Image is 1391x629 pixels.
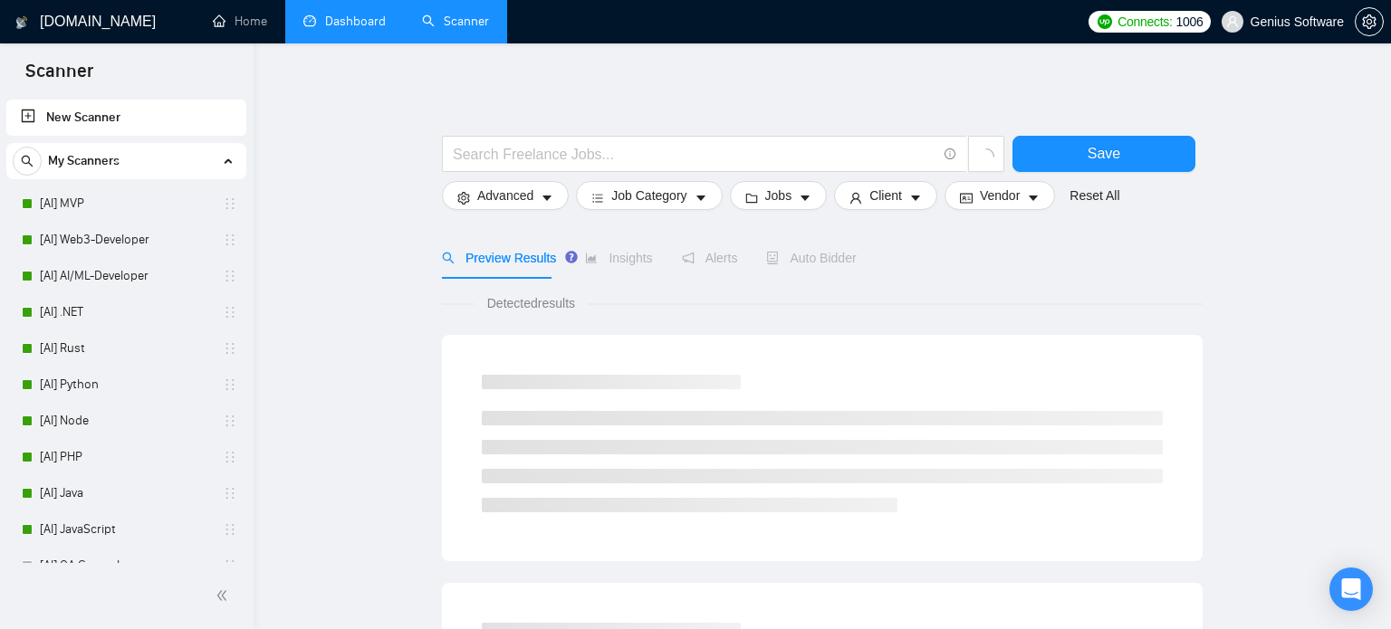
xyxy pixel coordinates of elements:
[213,14,267,29] a: homeHome
[576,181,722,210] button: barsJob Categorycaret-down
[745,191,758,205] span: folder
[303,14,386,29] a: dashboardDashboard
[40,439,212,475] a: [AI] PHP
[980,186,1020,205] span: Vendor
[563,249,580,265] div: Tooltip anchor
[40,330,212,367] a: [AI] Rust
[869,186,902,205] span: Client
[223,414,237,428] span: holder
[442,252,455,264] span: search
[1355,7,1384,36] button: setting
[1226,15,1239,28] span: user
[40,258,212,294] a: [AI] AI/ML-Developer
[1070,186,1119,205] a: Reset All
[15,8,28,37] img: logo
[442,251,556,265] span: Preview Results
[1329,567,1373,611] div: Open Intercom Messenger
[422,14,489,29] a: searchScanner
[945,181,1055,210] button: idcardVendorcaret-down
[849,191,862,205] span: user
[585,251,652,265] span: Insights
[223,305,237,319] span: holder
[40,511,212,548] a: [AI] JavaScript
[1356,14,1383,29] span: setting
[223,450,237,464] span: holder
[11,58,108,96] span: Scanner
[682,251,738,265] span: Alerts
[475,293,588,313] span: Detected results
[909,191,922,205] span: caret-down
[1027,191,1040,205] span: caret-down
[1088,142,1120,165] span: Save
[765,186,792,205] span: Jobs
[766,251,856,265] span: Auto Bidder
[40,222,212,258] a: [AI] Web3-Developer
[457,191,470,205] span: setting
[223,486,237,500] span: holder
[21,100,232,136] a: New Scanner
[477,186,533,205] span: Advanced
[611,186,686,205] span: Job Category
[1118,12,1172,32] span: Connects:
[40,475,212,511] a: [AI] Java
[13,147,42,176] button: search
[40,186,212,222] a: [AI] MVP
[453,143,936,166] input: Search Freelance Jobs...
[945,148,956,160] span: info-circle
[682,252,695,264] span: notification
[14,155,41,167] span: search
[442,181,569,210] button: settingAdvancedcaret-down
[1012,136,1195,172] button: Save
[216,586,234,605] span: double-left
[6,100,246,136] li: New Scanner
[40,403,212,439] a: [AI] Node
[223,341,237,356] span: holder
[223,377,237,392] span: holder
[585,252,598,264] span: area-chart
[40,294,212,330] a: [AI] .NET
[978,148,994,165] span: loading
[40,367,212,403] a: [AI] Python
[223,269,237,283] span: holder
[834,181,937,210] button: userClientcaret-down
[766,252,779,264] span: robot
[1176,12,1204,32] span: 1006
[48,143,120,179] span: My Scanners
[1098,14,1112,29] img: upwork-logo.png
[695,191,707,205] span: caret-down
[730,181,828,210] button: folderJobscaret-down
[223,558,237,573] span: holder
[223,233,237,247] span: holder
[40,548,212,584] a: [AI] QA General
[223,196,237,211] span: holder
[591,191,604,205] span: bars
[960,191,973,205] span: idcard
[1355,14,1384,29] a: setting
[223,522,237,537] span: holder
[541,191,553,205] span: caret-down
[799,191,811,205] span: caret-down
